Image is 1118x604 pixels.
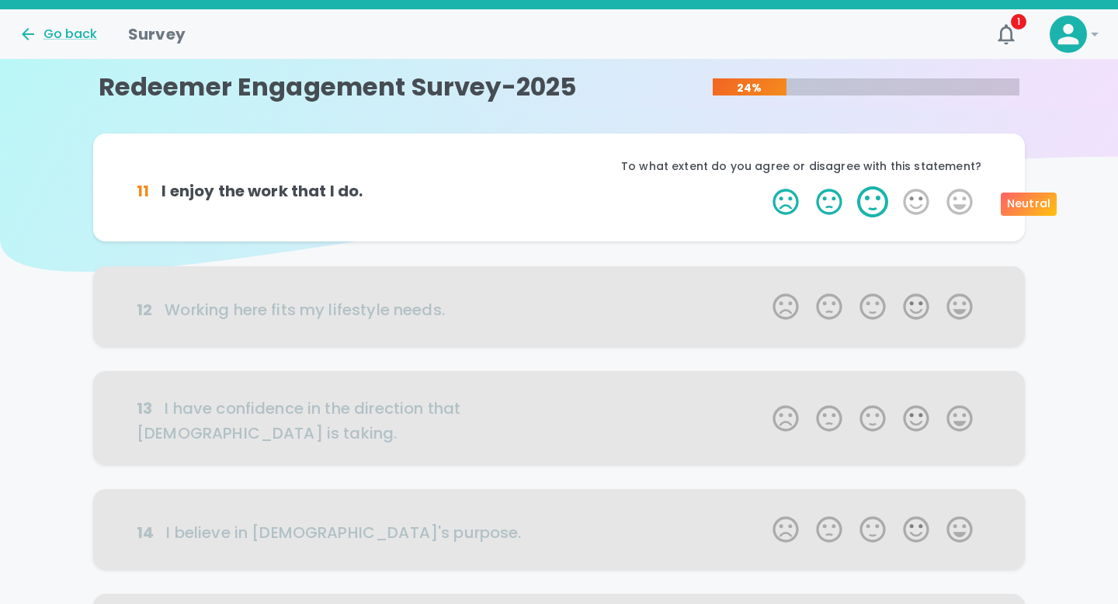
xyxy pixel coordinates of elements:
[137,179,149,203] div: 11
[137,179,559,203] h6: I enjoy the work that I do.
[99,71,578,102] h4: Redeemer Engagement Survey-2025
[988,16,1025,53] button: 1
[1011,14,1026,30] span: 1
[19,25,97,43] button: Go back
[559,158,981,174] p: To what extent do you agree or disagree with this statement?
[128,22,186,47] h1: Survey
[713,80,786,95] p: 24%
[1001,193,1057,216] div: Neutral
